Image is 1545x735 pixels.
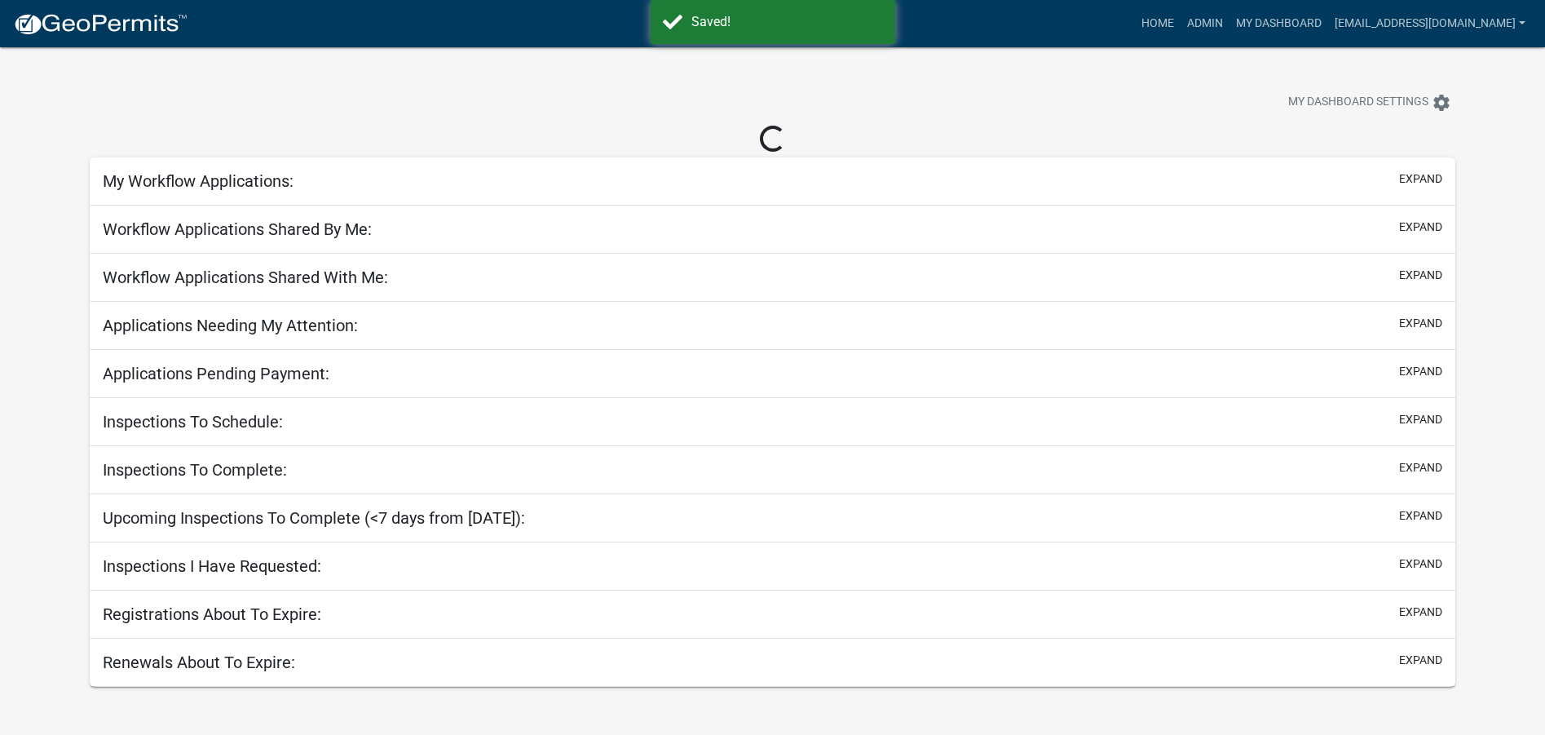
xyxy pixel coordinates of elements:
[1399,267,1442,284] button: expand
[103,653,295,672] h5: Renewals About To Expire:
[1229,8,1328,39] a: My Dashboard
[1288,93,1428,113] span: My Dashboard Settings
[1399,363,1442,380] button: expand
[103,268,388,287] h5: Workflow Applications Shared With Me:
[1399,556,1442,573] button: expand
[1181,8,1229,39] a: Admin
[103,412,283,432] h5: Inspections To Schedule:
[103,171,294,191] h5: My Workflow Applications:
[1275,86,1464,118] button: My Dashboard Settingssettings
[1399,507,1442,525] button: expand
[691,12,883,32] div: Saved!
[1399,459,1442,476] button: expand
[103,316,358,335] h5: Applications Needing My Attention:
[1399,652,1442,669] button: expand
[103,219,372,239] h5: Workflow Applications Shared By Me:
[103,604,321,624] h5: Registrations About To Expire:
[103,508,525,528] h5: Upcoming Inspections To Complete (<7 days from [DATE]):
[1135,8,1181,39] a: Home
[1328,8,1532,39] a: [EMAIL_ADDRESS][DOMAIN_NAME]
[103,364,329,383] h5: Applications Pending Payment:
[1399,411,1442,428] button: expand
[1399,219,1442,236] button: expand
[103,460,287,480] h5: Inspections To Complete:
[1399,604,1442,621] button: expand
[1399,170,1442,188] button: expand
[1399,315,1442,332] button: expand
[103,556,321,576] h5: Inspections I Have Requested:
[1432,93,1451,113] i: settings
